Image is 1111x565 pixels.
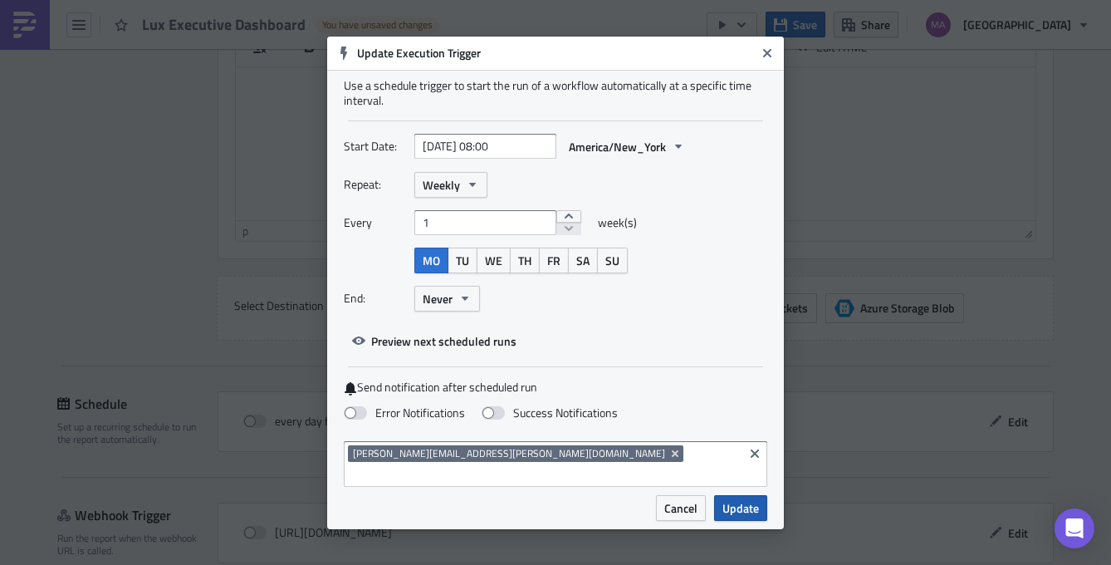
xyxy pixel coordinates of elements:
[722,499,759,517] span: Update
[656,495,706,521] button: Cancel
[745,444,765,464] button: Clear selected items
[423,252,440,269] span: MO
[456,252,469,269] span: TU
[448,248,477,273] button: TU
[344,328,525,354] button: Preview next scheduled runs
[1055,508,1094,548] div: Open Intercom Messenger
[414,134,556,159] input: YYYY-MM-DD HH:mm
[597,248,628,273] button: SU
[755,41,780,66] button: Close
[485,252,502,269] span: WE
[518,252,531,269] span: TH
[569,138,666,155] span: America/New_York
[344,405,465,420] label: Error Notifications
[556,210,581,224] button: increment
[576,252,590,269] span: SA
[547,252,560,269] span: FR
[605,252,619,269] span: SU
[7,7,793,20] body: Rich Text Area. Press ALT-0 for help.
[414,172,487,198] button: Weekly
[344,210,406,235] label: Every
[477,248,511,273] button: WE
[714,495,767,521] button: Update
[344,286,406,311] label: End:
[414,248,448,273] button: MO
[344,172,406,197] label: Repeat:
[510,248,540,273] button: TH
[598,210,637,235] span: week(s)
[414,286,480,312] button: Never
[357,46,756,61] h6: Update Execution Trigger
[668,445,683,462] button: Remove Tag
[568,248,598,273] button: SA
[344,78,767,108] div: Use a schedule trigger to start the run of a workflow automatically at a specific time interval.
[353,447,665,460] span: [PERSON_NAME][EMAIL_ADDRESS][PERSON_NAME][DOMAIN_NAME]
[664,499,697,517] span: Cancel
[344,134,406,159] label: Start Date:
[539,248,569,273] button: FR
[344,380,767,395] label: Send notification after scheduled run
[371,332,516,350] span: Preview next scheduled runs
[423,176,460,194] span: Weekly
[556,222,581,235] button: decrement
[423,290,453,307] span: Never
[560,134,693,160] button: America/New_York
[482,405,618,420] label: Success Notifications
